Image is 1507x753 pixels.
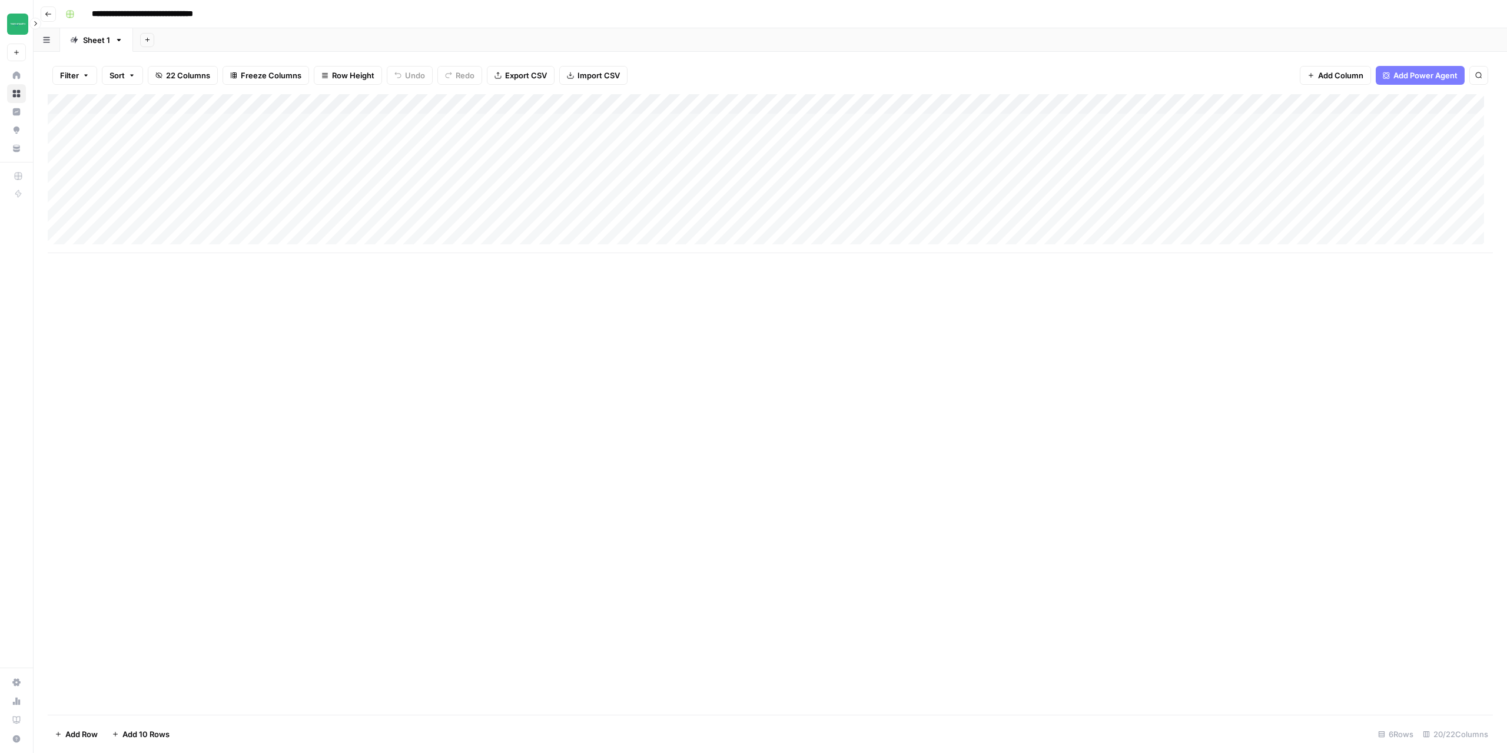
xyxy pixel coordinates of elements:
[1373,725,1418,744] div: 6 Rows
[83,34,110,46] div: Sheet 1
[7,139,26,158] a: Your Data
[166,69,210,81] span: 22 Columns
[577,69,620,81] span: Import CSV
[405,69,425,81] span: Undo
[223,66,309,85] button: Freeze Columns
[7,121,26,140] a: Opportunities
[65,728,98,740] span: Add Row
[1418,725,1493,744] div: 20/22 Columns
[559,66,628,85] button: Import CSV
[7,711,26,729] a: Learning Hub
[456,69,474,81] span: Redo
[487,66,555,85] button: Export CSV
[437,66,482,85] button: Redo
[52,66,97,85] button: Filter
[7,102,26,121] a: Insights
[1393,69,1458,81] span: Add Power Agent
[148,66,218,85] button: 22 Columns
[7,14,28,35] img: Team Empathy Logo
[241,69,301,81] span: Freeze Columns
[1300,66,1371,85] button: Add Column
[1318,69,1363,81] span: Add Column
[109,69,125,81] span: Sort
[102,66,143,85] button: Sort
[7,66,26,85] a: Home
[48,725,105,744] button: Add Row
[60,28,133,52] a: Sheet 1
[7,673,26,692] a: Settings
[7,692,26,711] a: Usage
[314,66,382,85] button: Row Height
[332,69,374,81] span: Row Height
[7,729,26,748] button: Help + Support
[1376,66,1465,85] button: Add Power Agent
[7,9,26,39] button: Workspace: Team Empathy
[7,84,26,103] a: Browse
[105,725,177,744] button: Add 10 Rows
[387,66,433,85] button: Undo
[505,69,547,81] span: Export CSV
[60,69,79,81] span: Filter
[122,728,170,740] span: Add 10 Rows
